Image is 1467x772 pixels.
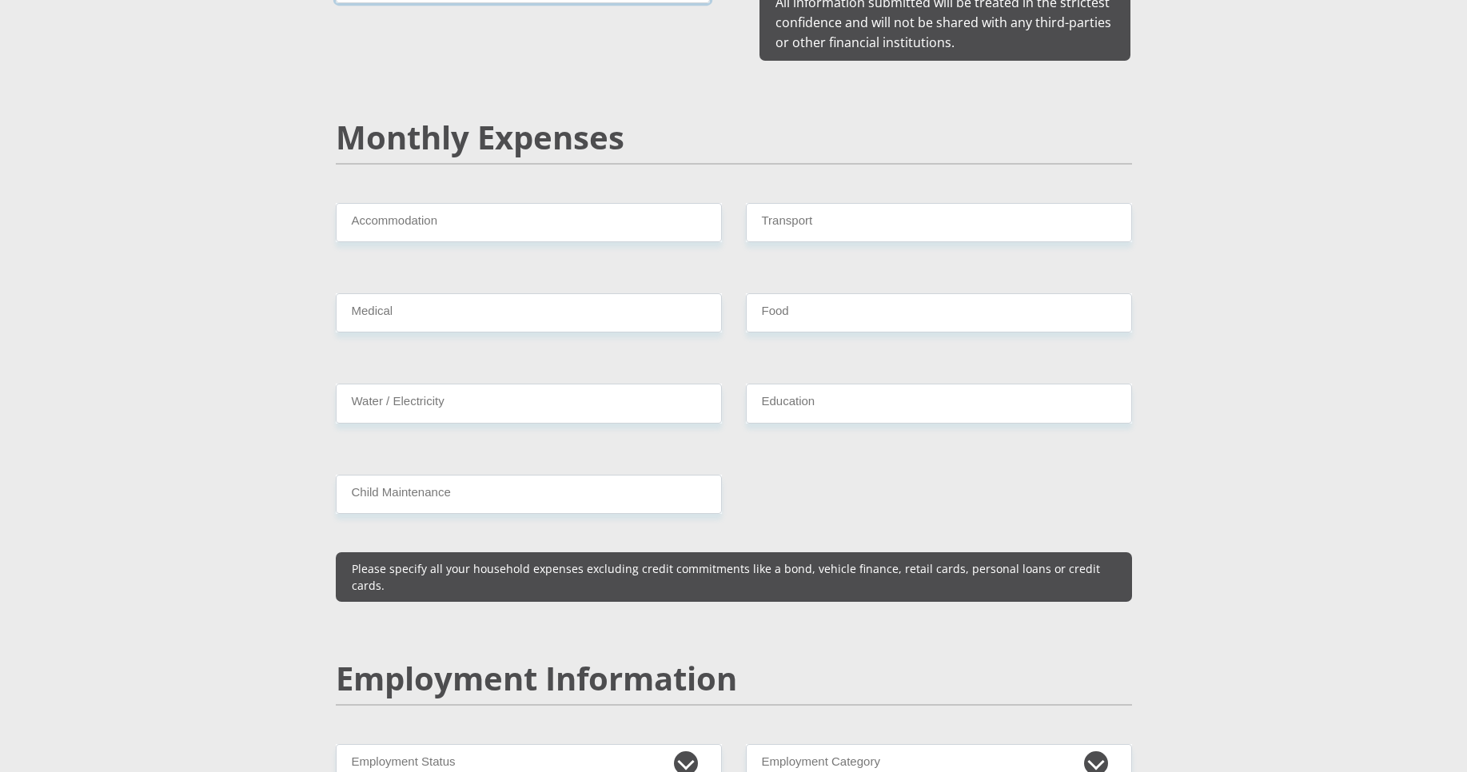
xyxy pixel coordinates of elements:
[746,293,1132,332] input: Expenses - Food
[746,203,1132,242] input: Expenses - Transport
[336,118,1132,157] h2: Monthly Expenses
[336,475,722,514] input: Expenses - Child Maintenance
[336,203,722,242] input: Expenses - Accommodation
[336,384,722,423] input: Expenses - Water/Electricity
[352,560,1116,594] p: Please specify all your household expenses excluding credit commitments like a bond, vehicle fina...
[336,293,722,332] input: Expenses - Medical
[336,659,1132,698] h2: Employment Information
[746,384,1132,423] input: Expenses - Education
